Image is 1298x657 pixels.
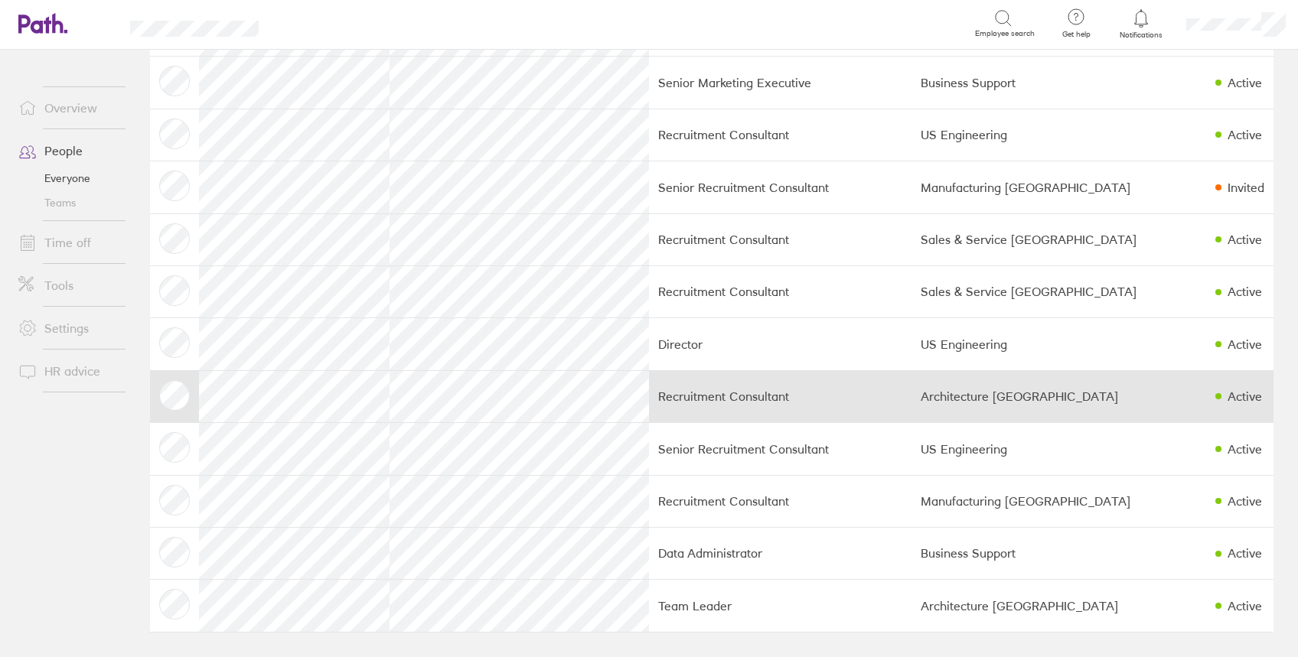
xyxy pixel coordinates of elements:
span: Notifications [1117,31,1166,40]
td: Recruitment Consultant [649,265,912,317]
div: Active [1228,442,1262,456]
a: Notifications [1117,8,1166,40]
td: US Engineering [912,318,1206,370]
a: Everyone [6,166,129,190]
td: Director [649,318,912,370]
td: Architecture [GEOGRAPHIC_DATA] [912,370,1206,422]
td: Architecture [GEOGRAPHIC_DATA] [912,580,1206,632]
td: Senior Recruitment Consultant [649,423,912,475]
td: Recruitment Consultant [649,475,912,527]
span: Get help [1052,30,1101,39]
div: Active [1228,389,1262,403]
td: Senior Marketing Executive [649,57,912,109]
td: Manufacturing [GEOGRAPHIC_DATA] [912,161,1206,213]
div: Active [1228,337,1262,351]
td: Data Administrator [649,527,912,579]
td: Team Leader [649,580,912,632]
td: Manufacturing [GEOGRAPHIC_DATA] [912,475,1206,527]
div: Search [300,16,339,30]
td: Recruitment Consultant [649,109,912,161]
div: Active [1228,599,1262,613]
td: Business Support [912,57,1206,109]
span: Employee search [975,29,1035,38]
td: Business Support [912,527,1206,579]
td: Senior Recruitment Consultant [649,161,912,213]
div: Active [1228,285,1262,298]
div: Active [1228,76,1262,89]
a: Teams [6,190,129,215]
div: Active [1228,546,1262,560]
td: US Engineering [912,423,1206,475]
td: Sales & Service [GEOGRAPHIC_DATA] [912,265,1206,317]
div: Active [1228,128,1262,141]
a: HR advice [6,356,129,386]
a: Overview [6,93,129,123]
td: Recruitment Consultant [649,213,912,265]
div: Active [1228,233,1262,246]
a: Time off [6,227,129,258]
td: Sales & Service [GEOGRAPHIC_DATA] [912,213,1206,265]
a: Tools [6,270,129,301]
div: Active [1228,494,1262,508]
a: People [6,135,129,166]
td: US Engineering [912,109,1206,161]
a: Settings [6,313,129,343]
td: Recruitment Consultant [649,370,912,422]
div: Invited [1228,181,1264,194]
